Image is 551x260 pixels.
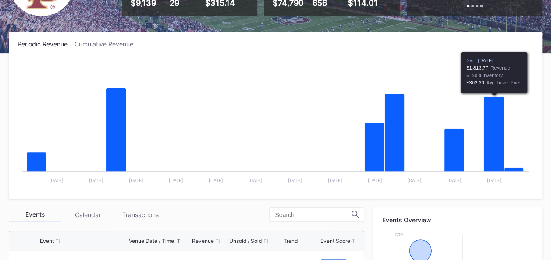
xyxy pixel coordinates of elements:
[18,40,75,48] div: Periodic Revenue
[382,216,533,224] div: Events Overview
[114,208,167,221] div: Transactions
[9,208,61,221] div: Events
[18,59,533,190] svg: Chart title
[129,178,143,183] text: [DATE]
[169,178,183,183] text: [DATE]
[192,238,214,244] div: Revenue
[328,178,342,183] text: [DATE]
[75,40,140,48] div: Cumulative Revenue
[395,232,403,237] text: 300
[320,238,350,244] div: Event Score
[208,178,223,183] text: [DATE]
[407,178,422,183] text: [DATE]
[89,178,103,183] text: [DATE]
[367,178,382,183] text: [DATE]
[487,178,501,183] text: [DATE]
[248,178,263,183] text: [DATE]
[447,178,462,183] text: [DATE]
[284,238,298,244] div: Trend
[49,178,64,183] text: [DATE]
[229,238,262,244] div: Unsold / Sold
[129,238,174,244] div: Venue Date / Time
[288,178,302,183] text: [DATE]
[40,238,54,244] div: Event
[61,208,114,221] div: Calendar
[275,211,352,218] input: Search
